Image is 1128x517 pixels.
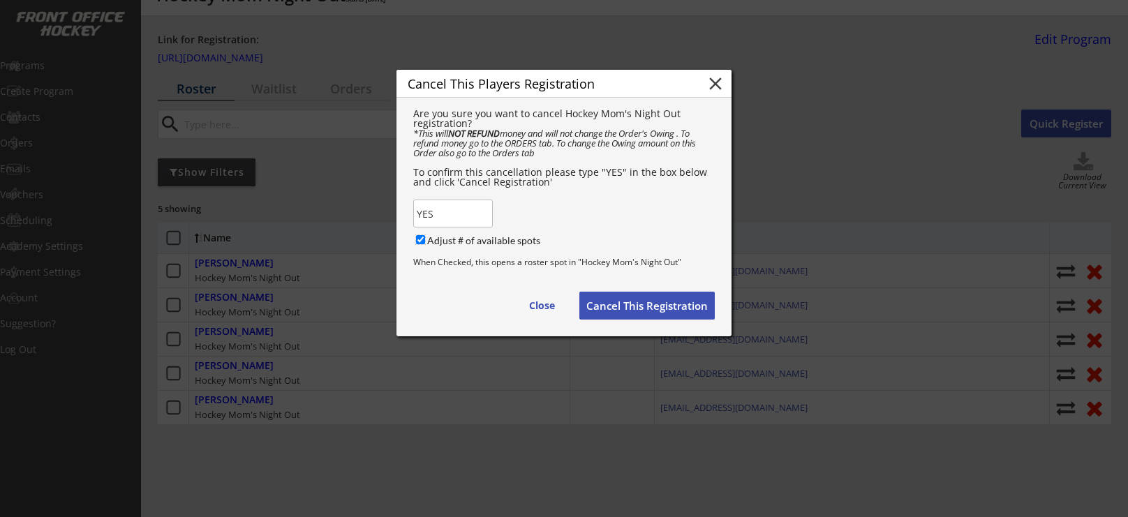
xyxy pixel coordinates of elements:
[579,292,715,320] button: Cancel This Registration
[427,234,540,246] label: Adjust # of available spots
[448,127,500,140] strong: NOT REFUND
[408,77,691,90] div: Cancel This Players Registration
[512,292,572,320] button: Close
[413,257,715,275] div: When Checked, this opens a roster spot in "Hockey Mom's Night Out"
[413,109,715,188] div: Are you sure you want to cancel Hockey Mom's Night Out registration? To confirm this cancellation...
[705,73,726,94] button: close
[413,127,698,159] em: *This will money and will not change the Order's Owing . To refund money go to the ORDERS tab. To...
